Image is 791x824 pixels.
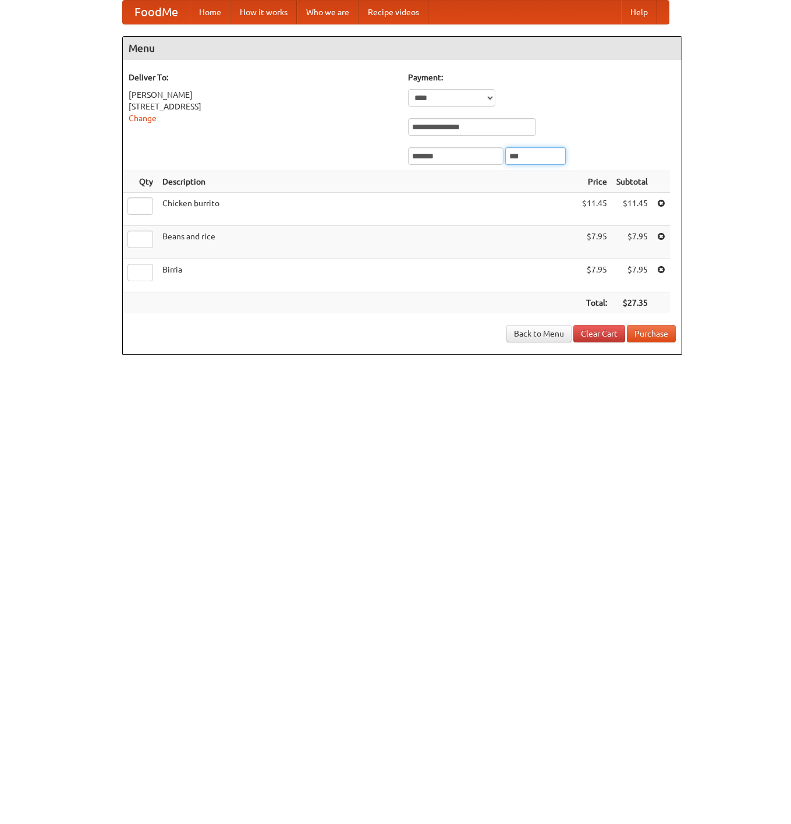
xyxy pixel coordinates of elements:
h4: Menu [123,37,682,60]
button: Purchase [627,325,676,342]
h5: Payment: [408,72,676,83]
th: Qty [123,171,158,193]
th: Subtotal [612,171,652,193]
td: Beans and rice [158,226,577,259]
h5: Deliver To: [129,72,396,83]
th: Total: [577,292,612,314]
td: $7.95 [612,226,652,259]
td: $7.95 [577,259,612,292]
td: Chicken burrito [158,193,577,226]
td: $7.95 [612,259,652,292]
div: [PERSON_NAME] [129,89,396,101]
a: Who we are [297,1,359,24]
th: Price [577,171,612,193]
a: Change [129,114,157,123]
a: Clear Cart [573,325,625,342]
a: Home [190,1,230,24]
a: How it works [230,1,297,24]
a: Help [621,1,657,24]
a: Recipe videos [359,1,428,24]
th: $27.35 [612,292,652,314]
th: Description [158,171,577,193]
a: Back to Menu [506,325,572,342]
td: $11.45 [577,193,612,226]
td: $11.45 [612,193,652,226]
td: $7.95 [577,226,612,259]
a: FoodMe [123,1,190,24]
td: Birria [158,259,577,292]
div: [STREET_ADDRESS] [129,101,396,112]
